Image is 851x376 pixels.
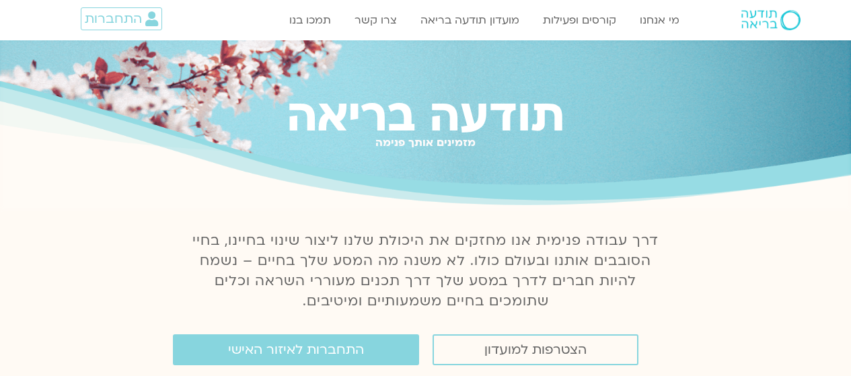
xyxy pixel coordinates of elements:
p: דרך עבודה פנימית אנו מחזקים את היכולת שלנו ליצור שינוי בחיינו, בחיי הסובבים אותנו ובעולם כולו. לא... [185,231,667,311]
span: התחברות לאיזור האישי [228,342,364,357]
a: קורסים ופעילות [536,7,623,33]
a: מועדון תודעה בריאה [414,7,526,33]
a: הצטרפות למועדון [433,334,638,365]
a: התחברות לאיזור האישי [173,334,419,365]
a: תמכו בנו [283,7,338,33]
img: תודעה בריאה [741,10,801,30]
span: התחברות [85,11,142,26]
span: הצטרפות למועדון [484,342,587,357]
a: התחברות [81,7,162,30]
a: צרו קשר [348,7,404,33]
a: מי אנחנו [633,7,686,33]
